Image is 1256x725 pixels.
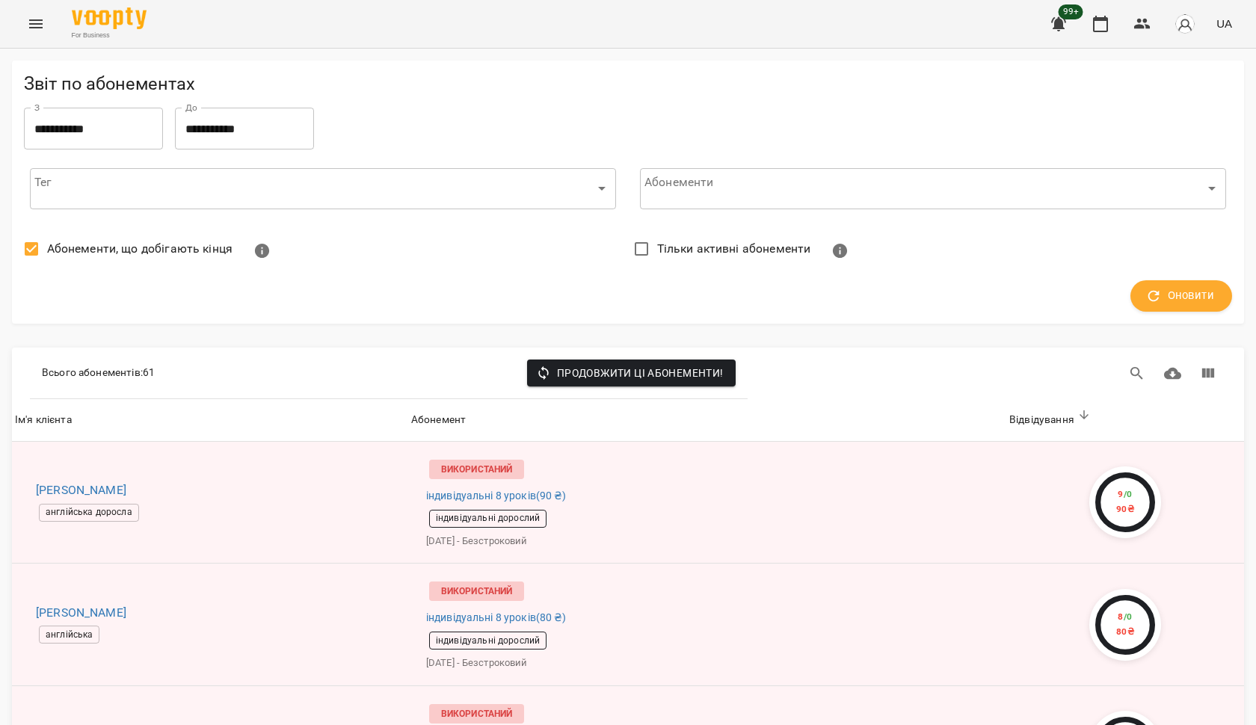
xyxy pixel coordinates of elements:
div: Table Toolbar [12,348,1244,399]
p: [DATE] - Безстроковий [426,534,988,549]
div: Відвідування [1009,411,1074,429]
span: Тільки активні абонементи [657,240,811,258]
span: For Business [72,31,147,40]
button: Menu [18,6,54,42]
h6: [PERSON_NAME] [36,480,396,501]
div: Сортувати [411,411,466,429]
span: / 0 [1124,489,1133,499]
div: 8 80 ₴ [1116,610,1134,639]
div: ​ [640,167,1226,209]
span: індивідуальні дорослий [430,512,546,525]
button: Оновити [1130,280,1232,312]
span: UA [1216,16,1232,31]
div: Сортувати [1009,411,1094,429]
p: Всього абонементів : 61 [42,365,155,380]
p: [DATE] - Безстроковий [426,655,988,670]
p: Використаний [429,704,524,724]
span: Оновити [1148,286,1214,306]
a: [PERSON_NAME]англійська доросла [24,480,396,525]
span: 99+ [1059,4,1083,19]
img: avatar_s.png [1175,13,1195,34]
a: Використанийіндивідуальні 8 уроків(80 ₴)індивідуальні дорослий[DATE] - Безстроковий [420,573,994,676]
a: [PERSON_NAME]англійська [24,602,396,647]
span: / 0 [1124,611,1133,622]
button: UA [1210,10,1238,37]
p: Використаний [429,581,524,601]
span: англійська доросла [40,506,138,519]
span: Абонементи, що добігають кінця [47,240,233,258]
button: Продовжити ці абонементи! [527,360,736,386]
span: індивідуальні 8 уроків ( 80 ₴ ) [426,610,567,626]
h6: [PERSON_NAME] [36,602,396,623]
button: Завантажити CSV [1155,356,1191,392]
span: Абонемент [411,411,1003,429]
span: індивідуальні дорослий [430,635,546,647]
span: англійська [40,629,99,641]
span: Продовжити ці абонементи! [539,364,724,382]
span: Відвідування [1009,411,1241,429]
h5: Звіт по абонементах [24,72,1232,96]
div: 9 90 ₴ [1116,487,1134,516]
img: Voopty Logo [72,7,147,29]
div: ​ [30,167,616,209]
button: Показати абонементи з 3 або менше відвідуваннями або що закінчуються протягом 7 днів [244,233,280,269]
div: Ім'я клієнта [15,411,72,429]
button: Пошук [1119,356,1155,392]
a: Використанийіндивідуальні 8 уроків(90 ₴)індивідуальні дорослий[DATE] - Безстроковий [420,451,994,555]
span: індивідуальні 8 уроків ( 90 ₴ ) [426,488,567,504]
div: Абонемент [411,411,466,429]
button: Вигляд колонок [1190,356,1226,392]
div: Сортувати [15,411,72,429]
p: Використаний [429,460,524,479]
span: Ім'я клієнта [15,411,405,429]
